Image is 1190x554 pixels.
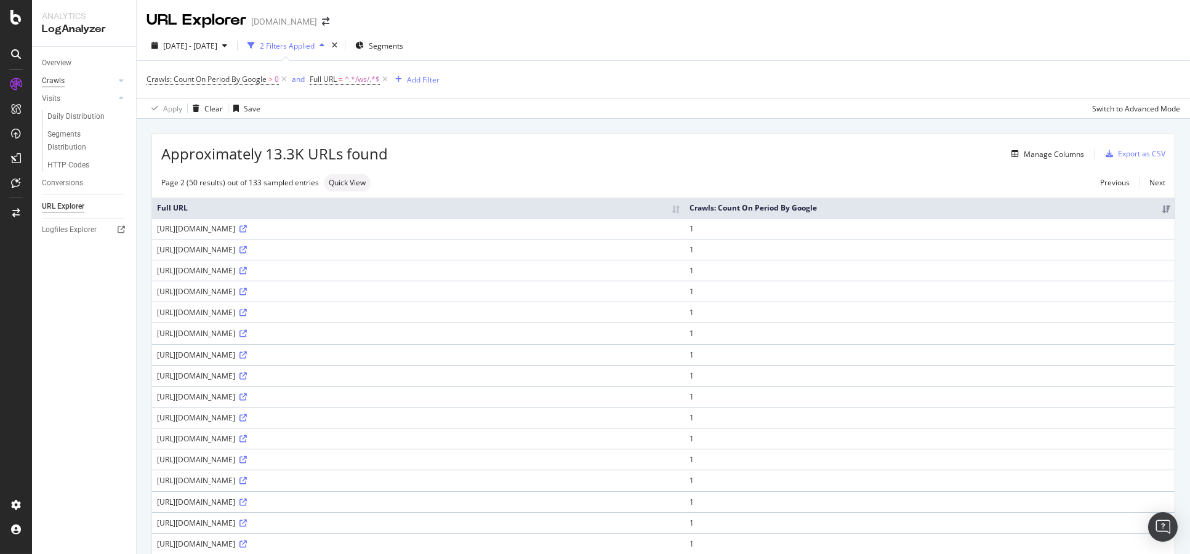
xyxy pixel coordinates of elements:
button: Switch to Advanced Mode [1087,98,1180,118]
div: URL Explorer [147,10,246,31]
div: Add Filter [407,74,440,85]
div: [URL][DOMAIN_NAME] [157,433,680,444]
td: 1 [685,428,1175,449]
div: [URL][DOMAIN_NAME] [157,328,680,339]
a: Crawls [42,74,115,87]
button: Add Filter [390,72,440,87]
div: URL Explorer [42,200,84,213]
a: URL Explorer [42,200,127,213]
div: times [329,39,340,52]
a: Conversions [42,177,127,190]
div: Clear [204,103,223,114]
td: 1 [685,491,1175,512]
td: 1 [685,323,1175,343]
span: > [268,74,273,84]
a: Previous [1090,174,1140,191]
div: Export as CSV [1118,148,1165,159]
div: Save [244,103,260,114]
span: 0 [275,71,279,88]
a: Segments Distribution [47,128,127,154]
div: [URL][DOMAIN_NAME] [157,286,680,297]
td: 1 [685,344,1175,365]
button: Manage Columns [1007,147,1084,161]
div: [URL][DOMAIN_NAME] [157,497,680,507]
div: [URL][DOMAIN_NAME] [157,454,680,465]
div: HTTP Codes [47,159,89,172]
div: [URL][DOMAIN_NAME] [157,307,680,318]
div: Overview [42,57,71,70]
div: [URL][DOMAIN_NAME] [157,475,680,486]
div: [URL][DOMAIN_NAME] [157,371,680,381]
div: [URL][DOMAIN_NAME] [157,244,680,255]
td: 1 [685,533,1175,554]
div: [URL][DOMAIN_NAME] [157,391,680,402]
div: Crawls [42,74,65,87]
span: Full URL [310,74,337,84]
button: Save [228,98,260,118]
div: [DOMAIN_NAME] [251,15,317,28]
td: 1 [685,386,1175,407]
div: Daily Distribution [47,110,105,123]
div: [URL][DOMAIN_NAME] [157,518,680,528]
div: [URL][DOMAIN_NAME] [157,412,680,423]
div: Analytics [42,10,126,22]
th: Full URL: activate to sort column ascending [152,198,685,218]
div: [URL][DOMAIN_NAME] [157,265,680,276]
td: 1 [685,239,1175,260]
div: and [292,74,305,84]
div: Logfiles Explorer [42,223,97,236]
td: 1 [685,512,1175,533]
div: Visits [42,92,60,105]
div: Open Intercom Messenger [1148,512,1178,542]
td: 1 [685,407,1175,428]
a: Overview [42,57,127,70]
span: ^.*/ws/.*$ [345,71,380,88]
span: Quick View [329,179,366,187]
div: Switch to Advanced Mode [1092,103,1180,114]
td: 1 [685,281,1175,302]
div: [URL][DOMAIN_NAME] [157,539,680,549]
a: HTTP Codes [47,159,127,172]
div: 2 Filters Applied [260,41,315,51]
td: 1 [685,449,1175,470]
td: 1 [685,260,1175,281]
a: Next [1140,174,1165,191]
div: Conversions [42,177,83,190]
div: [URL][DOMAIN_NAME] [157,223,680,234]
button: Clear [188,98,223,118]
button: 2 Filters Applied [243,36,329,55]
td: 1 [685,302,1175,323]
a: Logfiles Explorer [42,223,127,236]
td: 1 [685,470,1175,491]
div: neutral label [324,174,371,191]
td: 1 [685,218,1175,239]
div: arrow-right-arrow-left [322,17,329,26]
span: Crawls: Count On Period By Google [147,74,267,84]
div: Manage Columns [1024,149,1084,159]
div: LogAnalyzer [42,22,126,36]
button: and [292,73,305,85]
span: [DATE] - [DATE] [163,41,217,51]
a: Daily Distribution [47,110,127,123]
div: Page 2 (50 results) out of 133 sampled entries [161,177,319,188]
td: 1 [685,365,1175,386]
div: Apply [163,103,182,114]
span: Segments [369,41,403,51]
div: Segments Distribution [47,128,116,154]
button: [DATE] - [DATE] [147,36,232,55]
th: Crawls: Count On Period By Google: activate to sort column ascending [685,198,1175,218]
button: Segments [350,36,408,55]
span: = [339,74,343,84]
span: Approximately 13.3K URLs found [161,143,388,164]
button: Export as CSV [1101,144,1165,164]
button: Apply [147,98,182,118]
div: [URL][DOMAIN_NAME] [157,350,680,360]
a: Visits [42,92,115,105]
